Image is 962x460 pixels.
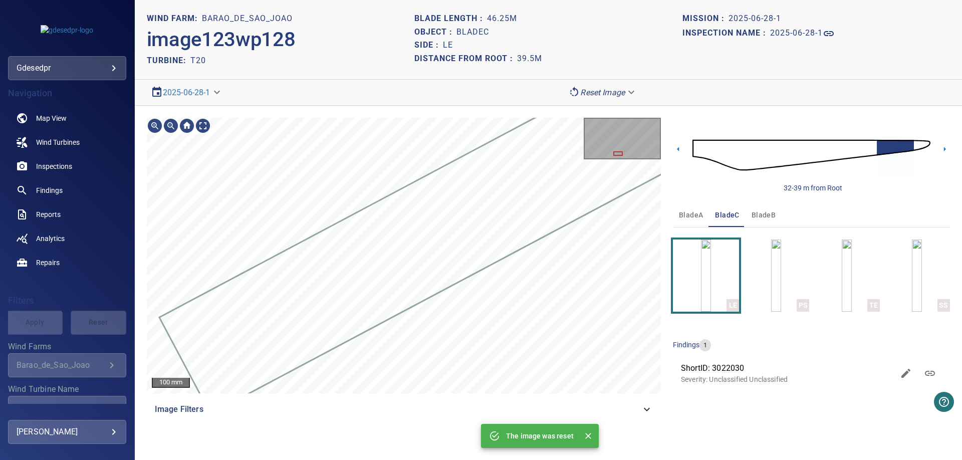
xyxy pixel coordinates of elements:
div: PS [797,299,809,312]
h1: 2025-06-28-1 [770,29,823,38]
div: [PERSON_NAME] [17,424,118,440]
h4: Filters [8,296,126,306]
div: 2025-06-28-1 [147,84,226,101]
button: TE [813,240,879,312]
p: Severity: Unclassified Unclassified [681,374,894,384]
a: windturbines noActive [8,130,126,154]
img: gdesedpr-logo [41,25,93,35]
div: Toggle full page [195,118,211,134]
span: bladeB [752,209,776,221]
h2: image123wp128 [147,28,296,52]
h1: 2025-06-28-1 [729,14,781,24]
h1: Inspection name : [682,29,770,38]
p: The image was reset [506,431,574,441]
h1: Distance from root : [414,54,517,64]
a: 2025-06-28-1 [770,28,835,40]
span: Analytics [36,234,65,244]
h1: LE [443,41,453,50]
div: Zoom out [163,118,179,134]
a: TE [842,240,852,312]
div: Wind Turbine Name [8,396,126,420]
h1: Mission : [682,14,729,24]
button: SS [884,240,950,312]
div: 32-39 m from Root [784,183,842,193]
span: Repairs [36,258,60,268]
em: Reset Image [580,88,625,97]
a: analytics noActive [8,226,126,251]
span: 1 [699,341,711,350]
h1: 39.5m [517,54,542,64]
h1: bladeC [456,28,489,37]
a: map noActive [8,106,126,130]
div: Image Filters [147,397,661,421]
div: Barao_de_Sao_Joao [17,360,106,370]
h1: Side : [414,41,443,50]
a: PS [771,240,781,312]
div: Go home [179,118,195,134]
h1: WIND FARM: [147,14,202,24]
span: ShortID: 3022030 [681,362,894,374]
a: reports noActive [8,202,126,226]
span: findings [673,341,699,349]
a: 2025-06-28-1 [163,88,210,97]
label: Wind Turbine Name [8,385,126,393]
h4: Navigation [8,88,126,98]
div: T20 / Barao_de_Sao_Joao [17,403,106,412]
img: d [692,126,930,184]
h2: TURBINE: [147,56,190,65]
a: findings noActive [8,178,126,202]
div: SS [937,299,950,312]
div: gdesedpr [8,56,126,80]
span: Image Filters [155,403,641,415]
div: TE [867,299,880,312]
button: PS [743,240,809,312]
a: repairs noActive [8,251,126,275]
h1: Blade length : [414,14,487,24]
div: Wind Farms [8,353,126,377]
div: gdesedpr [17,60,118,76]
span: Wind Turbines [36,137,80,147]
button: Close [582,429,595,442]
label: Wind Farms [8,343,126,351]
span: bladeA [679,209,703,221]
a: SS [912,240,922,312]
h1: Object : [414,28,456,37]
span: Inspections [36,161,72,171]
span: Map View [36,113,67,123]
span: bladeC [715,209,739,221]
button: LE [673,240,739,312]
a: LE [701,240,711,312]
div: LE [727,299,739,312]
h2: T20 [190,56,206,65]
h1: Barao_de_Sao_Joao [202,14,293,24]
a: inspections noActive [8,154,126,178]
span: Reports [36,209,61,219]
h1: 46.25m [487,14,517,24]
span: Findings [36,185,63,195]
div: Reset Image [564,84,641,101]
div: Zoom in [147,118,163,134]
